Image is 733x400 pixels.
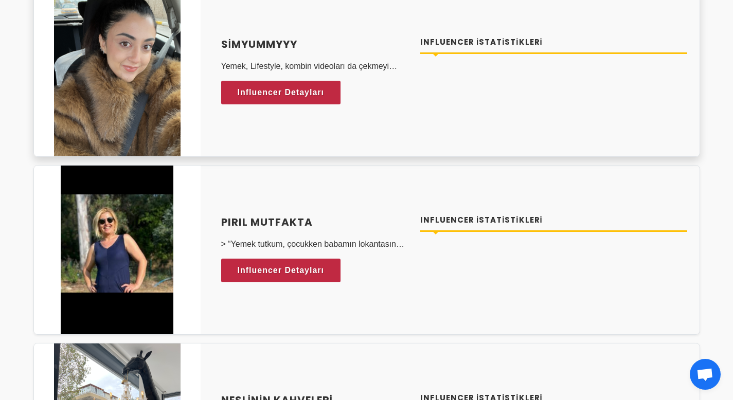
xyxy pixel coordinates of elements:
a: Açık sohbet [690,359,721,390]
h4: Influencer İstatistikleri [420,37,687,48]
p: Yemek, Lifestyle, kombin videoları da çekmeyi seviyorum. [221,60,408,72]
span: Influencer Detayları [238,85,325,100]
a: simyummyyy [221,37,408,52]
p: > “Yemek tutkum, çocukken babamın lokantasında başlayan bir yolculuk. [PERSON_NAME] mutfağından a... [221,238,408,250]
h4: Influencer İstatistikleri [420,214,687,226]
a: Influencer Detayları [221,81,341,104]
a: Influencer Detayları [221,259,341,282]
span: Influencer Detayları [238,263,325,278]
a: Pırıl mutfakta [221,214,408,230]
